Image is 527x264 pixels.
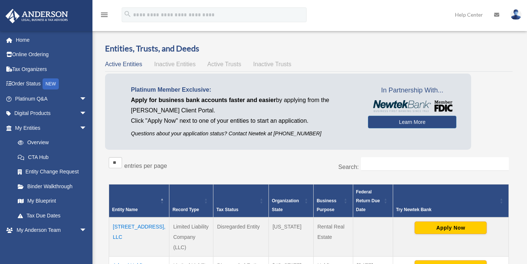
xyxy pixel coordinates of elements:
a: Overview [10,135,91,150]
div: Try Newtek Bank [396,205,497,214]
span: arrow_drop_down [80,106,94,121]
span: Active Entities [105,61,142,67]
span: arrow_drop_down [80,121,94,136]
td: Limited Liability Company (LLC) [169,217,213,257]
span: Inactive Trusts [253,61,291,67]
p: Platinum Member Exclusive: [131,85,357,95]
td: [US_STATE] [268,217,313,257]
th: Tax Status: Activate to sort [213,185,268,218]
a: Entity Change Request [10,165,94,179]
a: My Blueprint [10,194,94,209]
span: arrow_drop_down [80,91,94,106]
p: Click "Apply Now" next to one of your entities to start an application. [131,116,357,126]
th: Business Purpose: Activate to sort [314,185,353,218]
td: Disregarded Entity [213,217,268,257]
a: My Anderson Teamarrow_drop_down [5,223,98,238]
th: Try Newtek Bank : Activate to sort [393,185,509,218]
a: My Documentsarrow_drop_down [5,237,98,252]
a: Order StatusNEW [5,77,98,92]
i: menu [100,10,109,19]
span: Record Type [172,207,199,212]
span: Federal Return Due Date [356,189,380,212]
th: Federal Return Due Date: Activate to sort [353,185,393,218]
span: In Partnership With... [368,85,456,97]
label: entries per page [124,163,167,169]
span: Active Trusts [207,61,241,67]
th: Organization State: Activate to sort [268,185,313,218]
button: Apply Now [415,221,487,234]
img: NewtekBankLogoSM.png [372,100,453,112]
th: Record Type: Activate to sort [169,185,213,218]
i: search [124,10,132,18]
label: Search: [338,164,359,170]
img: Anderson Advisors Platinum Portal [3,9,70,23]
td: [STREET_ADDRESS], LLC [109,217,169,257]
a: Online Ordering [5,47,98,62]
span: Inactive Entities [154,61,196,67]
span: Business Purpose [317,198,336,212]
a: CTA Hub [10,150,94,165]
span: Organization State [272,198,299,212]
a: Tax Due Dates [10,208,94,223]
h3: Entities, Trusts, and Deeds [105,43,513,54]
span: Entity Name [112,207,138,212]
span: arrow_drop_down [80,223,94,238]
div: NEW [43,78,59,89]
a: menu [100,13,109,19]
a: My Entitiesarrow_drop_down [5,121,94,135]
a: Binder Walkthrough [10,179,94,194]
p: by applying from the [PERSON_NAME] Client Portal. [131,95,357,116]
p: Questions about your application status? Contact Newtek at [PHONE_NUMBER] [131,129,357,138]
a: Learn More [368,116,456,128]
a: Tax Organizers [5,62,98,77]
span: Apply for business bank accounts faster and easier [131,97,276,103]
span: arrow_drop_down [80,237,94,253]
span: Tax Status [216,207,239,212]
a: Digital Productsarrow_drop_down [5,106,98,121]
th: Entity Name: Activate to invert sorting [109,185,169,218]
a: Home [5,33,98,47]
img: User Pic [510,9,521,20]
a: Platinum Q&Aarrow_drop_down [5,91,98,106]
td: Rental Real Estate [314,217,353,257]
